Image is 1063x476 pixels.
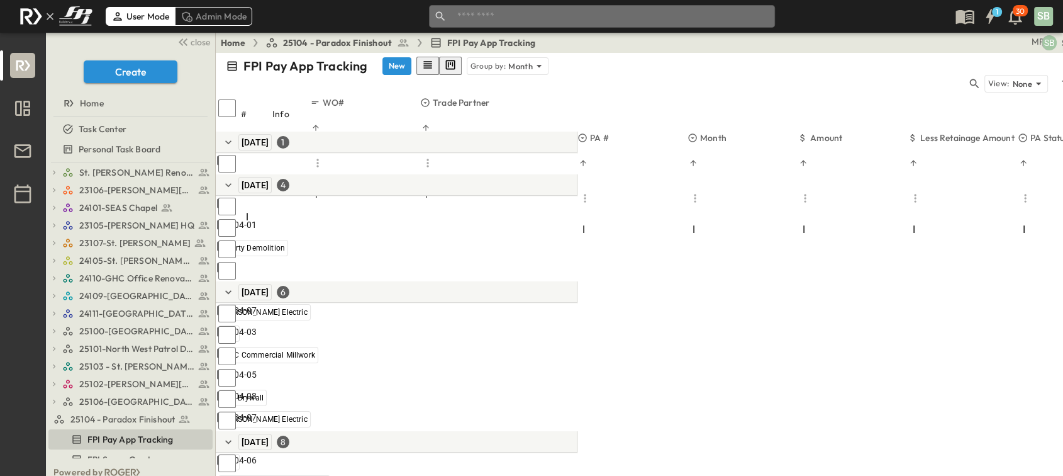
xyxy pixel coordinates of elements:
div: Admin Mode [175,7,252,26]
button: kanban view [439,57,462,75]
span: 25101-North West Patrol Division [79,343,194,355]
a: Task Center [48,120,210,138]
div: 24111-FWMSH Building Renotest [48,303,213,324]
span: FPI Pay App Tracking [87,433,173,446]
div: 25101-North West Patrol Divisiontest [48,339,213,359]
span: 24109-St. Teresa of Calcutta Parish Hall [79,290,194,302]
input: Select row [218,348,236,365]
span: Home [80,97,104,110]
div: Info [272,96,310,132]
span: FPI Scope Gap Log [87,453,164,466]
input: Select row [218,241,236,258]
a: 25106-St. Andrews Parking Lot [62,393,210,411]
button: row view [416,57,439,75]
div: Monica Pruteanu (mpruteanu@fpibuilders.com) [1032,35,1044,48]
a: 24110-GHC Office Renovations [62,269,210,287]
button: Create [84,60,177,83]
input: Select row [218,412,236,429]
div: 24110-GHC Office Renovationstest [48,268,213,288]
button: Sort [310,122,321,133]
div: FPI Pay App Trackingtest [48,429,213,450]
div: Sterling Barnett (sterling@fpibuilders.com) [1042,35,1057,50]
a: 24109-St. Teresa of Calcutta Parish Hall [62,287,210,305]
div: SB [1034,7,1053,26]
button: 1 [977,5,1003,28]
div: Personal Task Boardtest [48,139,213,159]
span: 25104 - Paradox Finishout [283,37,392,49]
a: 25104 - Paradox Finishout [53,411,210,428]
span: 25100-Vanguard Prep School [79,325,194,337]
p: 30 [1016,6,1025,16]
div: 24101-SEAS Chapeltest [48,198,213,218]
span: [DATE] [242,137,269,147]
span: 24110-GHC Office Renovations [79,272,194,285]
div: 25106-St. Andrews Parking Lottest [48,392,213,412]
a: Personal Task Board [48,140,210,158]
span: [DATE] [242,180,269,190]
a: 23107-St. Martin De Porres [62,234,210,252]
button: New [382,57,411,75]
span: 25104 - Paradox Finishout [70,413,175,426]
span: 23106-[PERSON_NAME][GEOGRAPHIC_DATA] [79,184,194,196]
p: Month [508,60,533,72]
span: Personal Task Board [79,143,160,156]
div: 23106-[PERSON_NAME][GEOGRAPHIC_DATA]test [48,180,213,200]
a: 25104 - Paradox Finishout [265,37,409,49]
div: St. Vincent De Paul Renovationstest [48,162,213,183]
span: [DATE] [242,437,269,447]
span: 24101-SEAS Chapel [79,201,157,214]
a: 24101-SEAS Chapel [62,199,210,217]
p: WO# [323,96,345,109]
div: 25103 - St. [PERSON_NAME] Phase 2test [48,356,213,377]
span: 24105-St. Matthew Kitchen Reno [79,254,194,267]
p: View: [988,77,1010,91]
p: Group by: [470,60,506,72]
a: FPI Scope Gap Log [48,451,210,468]
div: FPI Scope Gap Logtest [48,450,213,470]
a: 25101-North West Patrol Division [62,340,210,358]
div: 24105-St. Matthew Kitchen Renotest [48,251,213,271]
input: Select row [218,262,236,280]
img: c8d7d1ed905e502e8f77bf7063faec64e13b34fdb1f2bdd94b0e311fc34f8000.png [15,3,97,30]
div: 25102-Christ The Redeemer Anglican Churchtest [48,374,213,394]
a: 23105-[PERSON_NAME] HQ [62,217,210,234]
div: 4 [277,179,289,191]
a: 25102-Christ The Redeemer Anglican Church [62,375,210,393]
a: Home [221,37,245,49]
span: St. Vincent De Paul Renovations [79,166,194,179]
input: Select row [218,219,236,237]
button: SB [1033,6,1054,27]
div: 24109-St. Teresa of Calcutta Parish Halltest [48,286,213,306]
a: FPI Pay App Tracking [430,37,535,49]
a: Home [48,94,210,112]
div: # [241,96,272,132]
h6: 1 [996,7,998,17]
div: 25100-Vanguard Prep Schooltest [48,321,213,341]
span: Task Center [79,123,126,135]
div: 1 [277,136,289,149]
div: User Mode [106,7,175,26]
p: Trade Partner [433,96,489,109]
span: 25106-St. Andrews Parking Lot [79,395,194,408]
div: table view [416,57,462,75]
div: 23107-St. Martin De Porrestest [48,233,213,253]
div: 25104 - Paradox Finishouttest [48,409,213,429]
span: 25103 - St. [PERSON_NAME] Phase 2 [79,360,194,373]
input: Select row [218,305,236,322]
button: Sort [420,122,431,133]
div: 8 [277,436,289,448]
input: Select row [218,390,236,408]
a: 23106-[PERSON_NAME][GEOGRAPHIC_DATA] [62,181,210,199]
p: FPI Pay App Tracking [243,57,367,75]
span: 23105-[PERSON_NAME] HQ [79,219,194,232]
span: 24111-FWMSH Building Reno [79,307,194,320]
span: 25102-Christ The Redeemer Anglican Church [79,378,194,390]
a: 24105-St. Matthew Kitchen Reno [62,252,210,269]
span: [DATE] [242,287,269,297]
a: 24111-FWMSH Building Reno [62,305,210,322]
span: close [191,36,210,48]
nav: breadcrumbs [221,37,543,49]
span: FPI Pay App Tracking [447,37,535,49]
div: 6 [277,286,289,298]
